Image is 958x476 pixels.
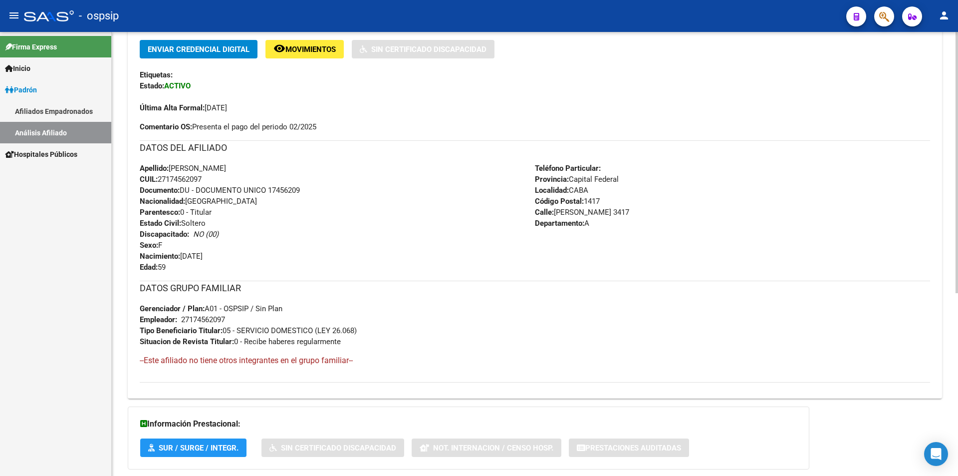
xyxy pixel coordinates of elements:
span: SUR / SURGE / INTEGR. [159,444,239,453]
span: Capital Federal [535,175,619,184]
h3: DATOS GRUPO FAMILIAR [140,281,930,295]
span: Padrón [5,84,37,95]
strong: Estado: [140,81,164,90]
span: 27174562097 [140,175,202,184]
button: SUR / SURGE / INTEGR. [140,439,246,457]
button: Sin Certificado Discapacidad [352,40,494,58]
span: - ospsip [79,5,119,27]
span: F [140,241,162,250]
strong: Calle: [535,208,554,217]
strong: Provincia: [535,175,569,184]
span: 0 - Recibe haberes regularmente [140,337,341,346]
span: 1417 [535,197,600,206]
span: Soltero [140,219,206,228]
strong: Situacion de Revista Titular: [140,337,234,346]
button: Not. Internacion / Censo Hosp. [412,439,561,457]
h3: DATOS DEL AFILIADO [140,141,930,155]
span: Prestaciones Auditadas [585,444,681,453]
div: 27174562097 [181,314,225,325]
mat-icon: person [938,9,950,21]
span: Not. Internacion / Censo Hosp. [433,444,553,453]
strong: Nacimiento: [140,252,180,261]
button: Movimientos [265,40,344,58]
span: 05 - SERVICIO DOMESTICO (LEY 26.068) [140,326,357,335]
strong: Parentesco: [140,208,180,217]
strong: Edad: [140,263,158,272]
span: Sin Certificado Discapacidad [371,45,486,54]
span: [DATE] [140,103,227,112]
i: NO (00) [193,230,219,239]
strong: Empleador: [140,315,177,324]
h3: Información Prestacional: [140,417,797,431]
strong: Localidad: [535,186,569,195]
span: [GEOGRAPHIC_DATA] [140,197,257,206]
span: A [535,219,589,228]
strong: Etiquetas: [140,70,173,79]
strong: Código Postal: [535,197,584,206]
span: [DATE] [140,252,203,261]
span: 0 - Titular [140,208,212,217]
span: [PERSON_NAME] [140,164,226,173]
button: Enviar Credencial Digital [140,40,257,58]
span: A01 - OSPSIP / Sin Plan [140,304,282,313]
span: [PERSON_NAME] 3417 [535,208,629,217]
span: Hospitales Públicos [5,149,77,160]
mat-icon: remove_red_eye [273,42,285,54]
span: Firma Express [5,41,57,52]
strong: Gerenciador / Plan: [140,304,205,313]
mat-icon: menu [8,9,20,21]
span: Presenta el pago del periodo 02/2025 [140,121,316,132]
strong: Estado Civil: [140,219,181,228]
span: Movimientos [285,45,336,54]
strong: Teléfono Particular: [535,164,601,173]
strong: Última Alta Formal: [140,103,205,112]
strong: Sexo: [140,241,158,250]
strong: Documento: [140,186,180,195]
strong: Discapacitado: [140,230,189,239]
span: Enviar Credencial Digital [148,45,249,54]
strong: Nacionalidad: [140,197,185,206]
span: Sin Certificado Discapacidad [281,444,396,453]
strong: Departamento: [535,219,584,228]
strong: Apellido: [140,164,169,173]
span: CABA [535,186,588,195]
strong: ACTIVO [164,81,191,90]
strong: Tipo Beneficiario Titular: [140,326,223,335]
strong: Comentario OS: [140,122,192,131]
span: Inicio [5,63,30,74]
span: 59 [140,263,166,272]
h4: --Este afiliado no tiene otros integrantes en el grupo familiar-- [140,355,930,366]
span: DU - DOCUMENTO UNICO 17456209 [140,186,300,195]
button: Prestaciones Auditadas [569,439,689,457]
div: Open Intercom Messenger [924,442,948,466]
button: Sin Certificado Discapacidad [261,439,404,457]
strong: CUIL: [140,175,158,184]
